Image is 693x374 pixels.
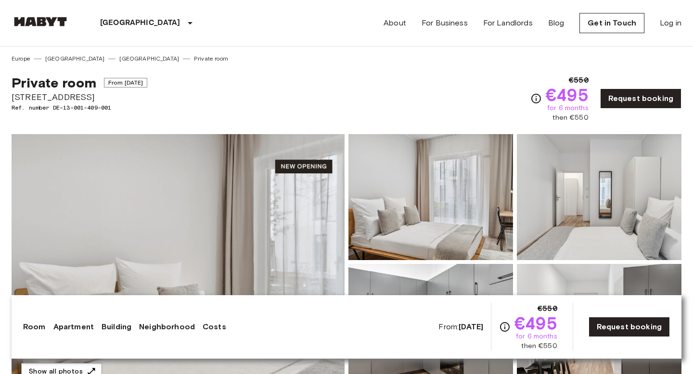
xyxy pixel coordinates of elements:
a: For Business [422,17,468,29]
a: [GEOGRAPHIC_DATA] [119,54,179,63]
svg: Check cost overview for full price breakdown. Please note that discounts apply to new joiners onl... [530,93,542,104]
a: About [384,17,406,29]
span: then €550 [521,341,557,351]
span: €495 [514,314,557,332]
span: €550 [538,303,557,314]
span: €550 [569,75,589,86]
span: €495 [546,86,589,103]
p: [GEOGRAPHIC_DATA] [100,17,180,29]
span: From [DATE] [104,78,148,87]
a: Log in [660,17,681,29]
span: for 6 months [547,103,589,113]
a: Building [102,321,131,333]
span: Ref. number DE-13-001-409-001 [12,103,147,112]
span: then €550 [552,113,588,123]
a: Private room [194,54,228,63]
a: Request booking [589,317,670,337]
a: Neighborhood [139,321,195,333]
a: [GEOGRAPHIC_DATA] [45,54,105,63]
span: Private room [12,75,96,91]
img: Picture of unit DE-13-001-409-001 [517,134,681,260]
a: For Landlords [483,17,533,29]
a: Blog [548,17,565,29]
a: Room [23,321,46,333]
a: Request booking [600,88,681,109]
span: [STREET_ADDRESS] [12,91,147,103]
span: for 6 months [516,332,557,341]
a: Europe [12,54,30,63]
b: [DATE] [459,322,483,331]
a: Costs [203,321,226,333]
a: Apartment [53,321,94,333]
span: From: [438,322,483,332]
img: Picture of unit DE-13-001-409-001 [348,134,513,260]
img: Habyt [12,17,69,26]
svg: Check cost overview for full price breakdown. Please note that discounts apply to new joiners onl... [499,321,511,333]
a: Get in Touch [579,13,644,33]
